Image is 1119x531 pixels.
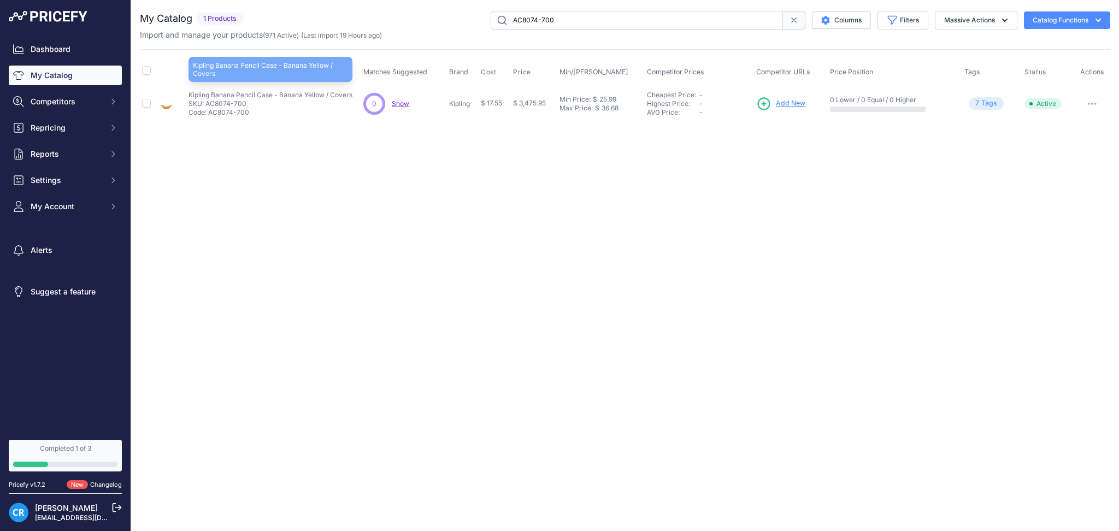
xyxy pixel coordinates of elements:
[9,480,45,489] div: Pricefy v1.7.2
[559,68,628,76] span: Min/[PERSON_NAME]
[9,118,122,138] button: Repricing
[189,108,352,117] p: Code: AC8074-700
[491,11,783,29] input: Search
[140,29,382,40] p: Import and manage your products
[699,99,703,108] span: -
[9,197,122,216] button: My Account
[9,170,122,190] button: Settings
[9,92,122,111] button: Competitors
[481,68,496,76] span: Cost
[993,98,997,109] span: s
[197,13,243,25] span: 1 Products
[189,91,352,99] p: Kipling Banana Pencil Case - Banana Yellow / Covers
[830,68,873,76] span: Price Position
[140,11,192,26] h2: My Catalog
[9,11,87,22] img: Pricefy Logo
[449,68,468,76] span: Brand
[67,480,88,489] span: New
[301,31,382,39] span: (Last import 19 Hours ago)
[31,149,102,160] span: Reports
[597,95,616,104] div: 25.99
[31,175,102,186] span: Settings
[513,68,531,76] span: Price
[1024,98,1062,109] span: Active
[699,91,703,99] span: -
[90,481,122,488] a: Changelog
[756,96,805,111] a: Add New
[647,99,699,108] div: Highest Price:
[392,99,409,108] a: Show
[647,108,699,117] div: AVG Price:
[31,96,102,107] span: Competitors
[969,97,1004,110] span: Tag
[31,201,102,212] span: My Account
[1080,68,1104,76] span: Actions
[599,104,619,113] div: 36.68
[9,240,122,260] a: Alerts
[363,68,427,76] span: Matches Suggested
[776,98,805,109] span: Add New
[559,95,591,104] div: Min Price:
[877,11,928,29] button: Filters
[9,440,122,471] a: Completed 1 of 3
[372,99,376,109] span: 0
[595,104,599,113] div: $
[31,122,102,133] span: Repricing
[481,99,502,107] span: $ 17.55
[935,11,1017,29] button: Massive Actions
[964,68,980,76] span: Tags
[975,98,979,109] span: 7
[1024,68,1046,76] span: Status
[647,91,696,99] a: Cheapest Price:
[1024,11,1110,29] button: Catalog Functions
[263,31,299,39] span: ( )
[513,68,533,76] button: Price
[559,104,593,113] div: Max Price:
[265,31,297,39] a: 971 Active
[593,95,597,104] div: $
[35,514,149,522] a: [EMAIL_ADDRESS][DOMAIN_NAME]
[189,99,352,108] p: SKU: AC8074-700
[513,99,546,107] span: $ 3,475.95
[9,144,122,164] button: Reports
[481,68,498,76] button: Cost
[9,282,122,302] a: Suggest a feature
[35,503,98,512] a: [PERSON_NAME]
[9,39,122,59] a: Dashboard
[812,11,871,29] button: Columns
[13,444,117,453] div: Completed 1 of 3
[830,96,953,104] p: 0 Lower / 0 Equal / 0 Higher
[189,57,352,82] div: Kipling Banana Pencil Case - Banana Yellow / Covers
[449,99,476,108] p: Kipling
[647,68,704,76] span: Competitor Prices
[9,39,122,427] nav: Sidebar
[1024,68,1049,76] button: Status
[9,66,122,85] a: My Catalog
[756,68,810,76] span: Competitor URLs
[699,108,703,116] span: -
